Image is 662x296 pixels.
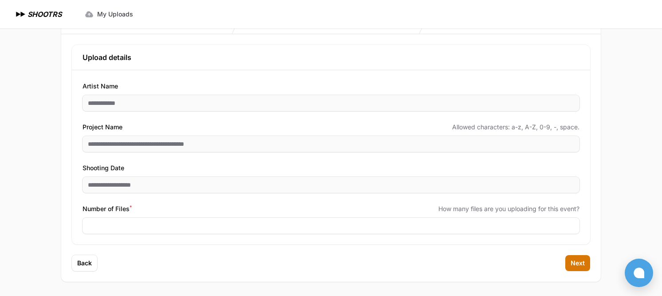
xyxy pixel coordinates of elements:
[83,204,132,214] span: Number of Files
[83,122,122,132] span: Project Name
[79,6,138,22] a: My Uploads
[83,52,579,63] h3: Upload details
[97,10,133,19] span: My Uploads
[452,123,579,132] span: Allowed characters: a-z, A-Z, 0-9, -, space.
[28,9,62,20] h1: SHOOTRS
[571,259,585,268] span: Next
[14,9,62,20] a: SHOOTRS SHOOTRS
[83,163,124,173] span: Shooting Date
[83,81,118,92] span: Artist Name
[77,259,92,268] span: Back
[625,259,653,287] button: Open chat window
[14,9,28,20] img: SHOOTRS
[438,204,579,213] span: How many files are you uploading for this event?
[72,255,97,271] button: Back
[565,255,590,271] button: Next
